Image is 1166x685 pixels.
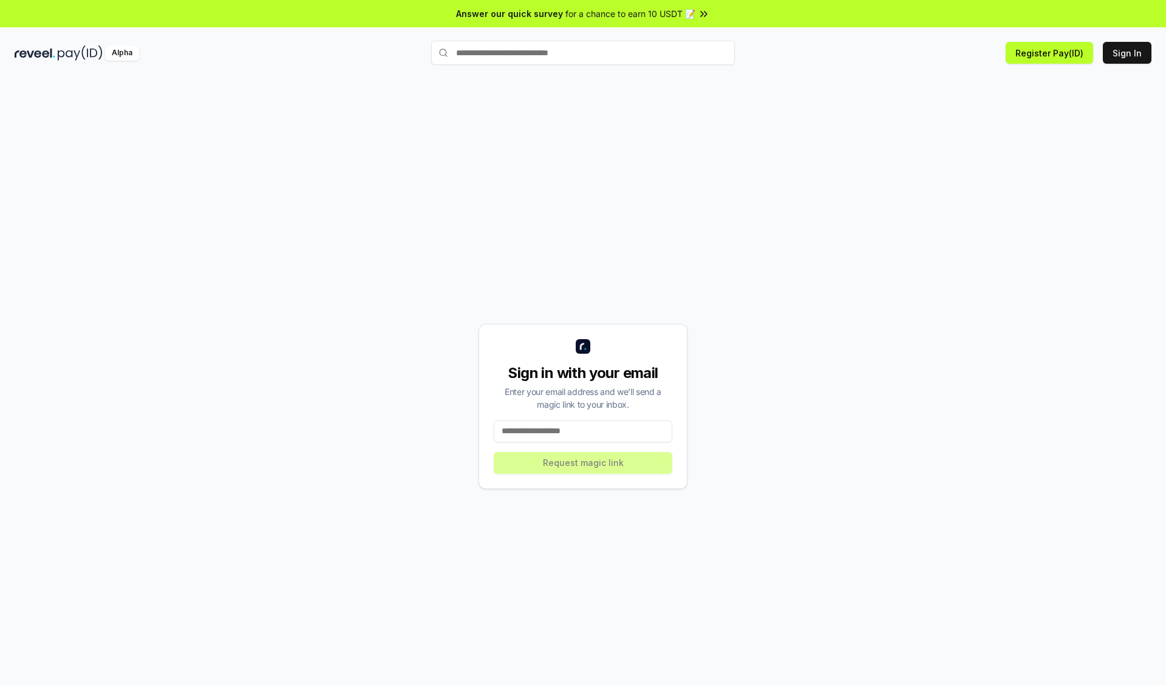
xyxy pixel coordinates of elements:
div: Alpha [105,46,139,61]
img: logo_small [576,339,590,354]
span: for a chance to earn 10 USDT 📝 [565,7,695,20]
span: Answer our quick survey [456,7,563,20]
div: Enter your email address and we’ll send a magic link to your inbox. [494,385,672,411]
button: Register Pay(ID) [1006,42,1093,64]
button: Sign In [1103,42,1151,64]
div: Sign in with your email [494,363,672,383]
img: reveel_dark [15,46,55,61]
img: pay_id [58,46,103,61]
